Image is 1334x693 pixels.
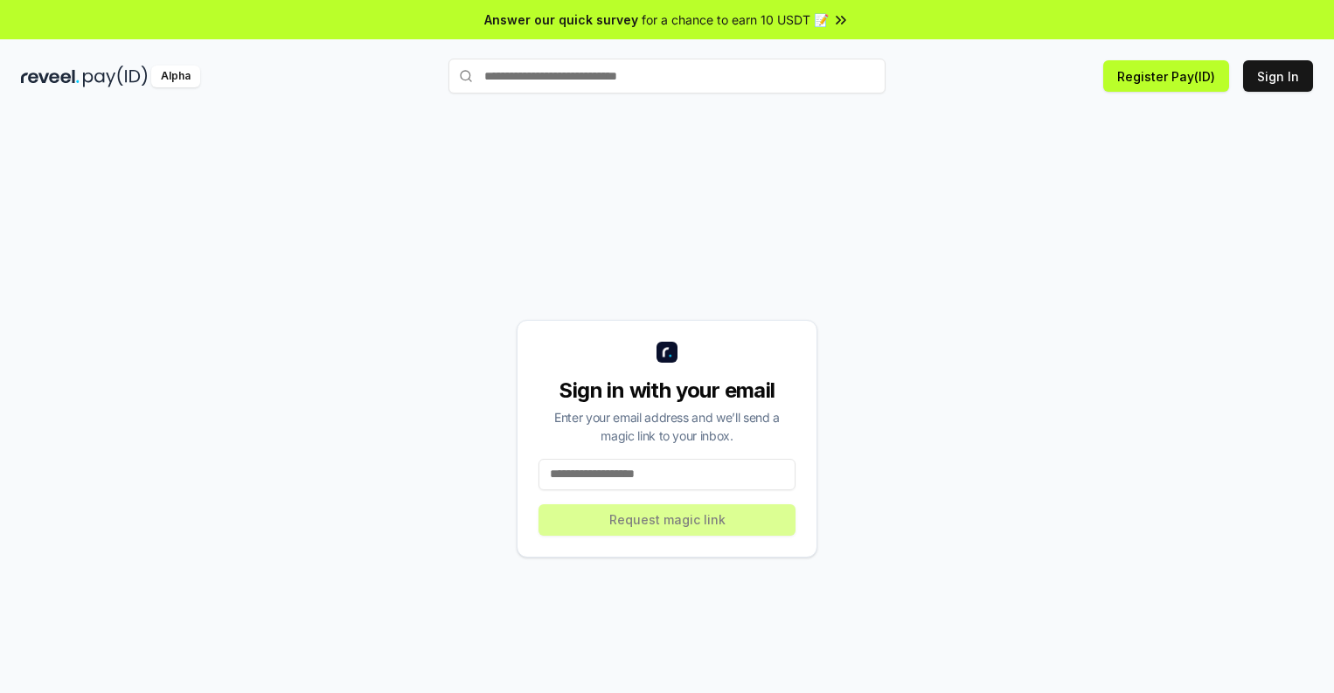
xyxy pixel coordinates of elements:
span: for a chance to earn 10 USDT 📝 [642,10,829,29]
img: pay_id [83,66,148,87]
img: logo_small [657,342,677,363]
button: Sign In [1243,60,1313,92]
div: Sign in with your email [538,377,796,405]
div: Enter your email address and we’ll send a magic link to your inbox. [538,408,796,445]
img: reveel_dark [21,66,80,87]
span: Answer our quick survey [484,10,638,29]
div: Alpha [151,66,200,87]
button: Register Pay(ID) [1103,60,1229,92]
